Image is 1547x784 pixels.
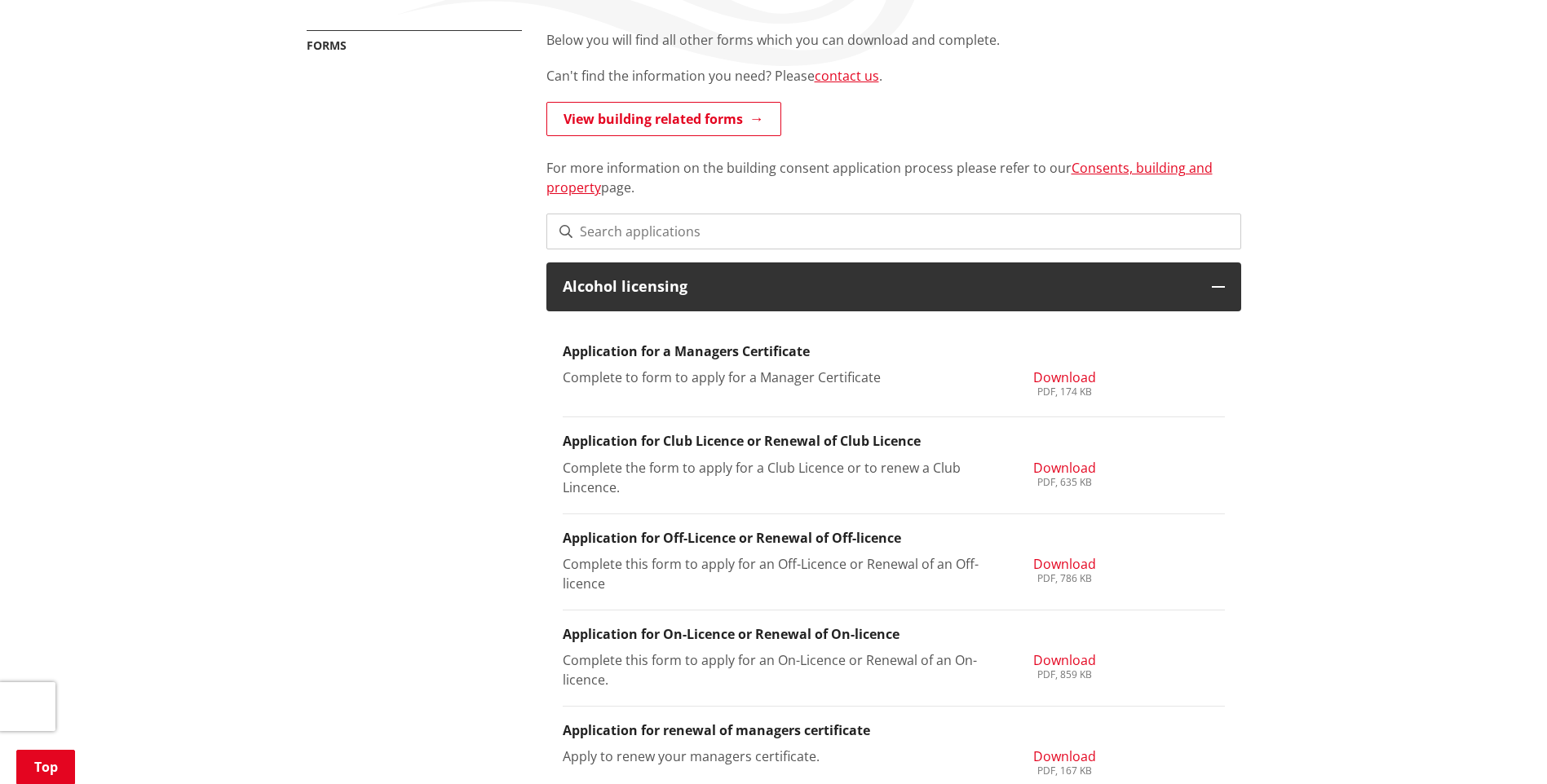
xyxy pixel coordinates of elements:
h3: Application for Off-Licence or Renewal of Off-licence [563,531,1225,546]
span: Download [1033,555,1096,573]
h3: Application for On-Licence or Renewal of On-licence [563,627,1225,642]
p: Complete this form to apply for an Off-Licence or Renewal of an Off-licence [563,554,996,593]
div: PDF, 786 KB [1033,574,1096,584]
a: Download PDF, 786 KB [1033,554,1096,584]
a: Forms [307,37,347,53]
p: Complete to form to apply for a Manager Certificate [563,368,996,387]
p: Can't find the information you need? Please . [546,66,1241,86]
h3: Application for renewal of managers certificate [563,723,1225,738]
a: View building related forms [546,102,781,136]
div: PDF, 859 KB [1033,670,1096,680]
p: For more information on the building consent application process please refer to our page. [546,139,1241,197]
a: Consents, building and property [546,159,1213,196]
p: Apply to renew your managers certificate. [563,747,996,766]
span: Download [1033,459,1096,477]
a: Download PDF, 635 KB [1033,458,1096,487]
div: PDF, 174 KB [1033,387,1096,397]
p: Below you will find all other forms which you can download and complete. [546,30,1241,50]
a: Top [16,750,75,784]
a: contact us [815,67,879,85]
h3: Application for a Managers Certificate [563,344,1225,359]
h3: Alcohol licensing [563,279,1196,295]
div: PDF, 167 KB [1033,766,1096,776]
span: Download [1033,747,1096,765]
p: Complete this form to apply for an On-Licence or Renewal of an On-licence. [563,650,996,689]
a: Download PDF, 174 KB [1033,368,1096,397]
a: Download PDF, 859 KB [1033,650,1096,680]
p: Complete the form to apply for a Club Licence or to renew a Club Lincence. [563,458,996,497]
span: Download [1033,651,1096,669]
a: Download PDF, 167 KB [1033,747,1096,776]
input: Search applications [546,214,1241,249]
span: Download [1033,368,1096,386]
h3: Application for Club Licence or Renewal of Club Licence [563,434,1225,449]
div: PDF, 635 KB [1033,478,1096,487]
